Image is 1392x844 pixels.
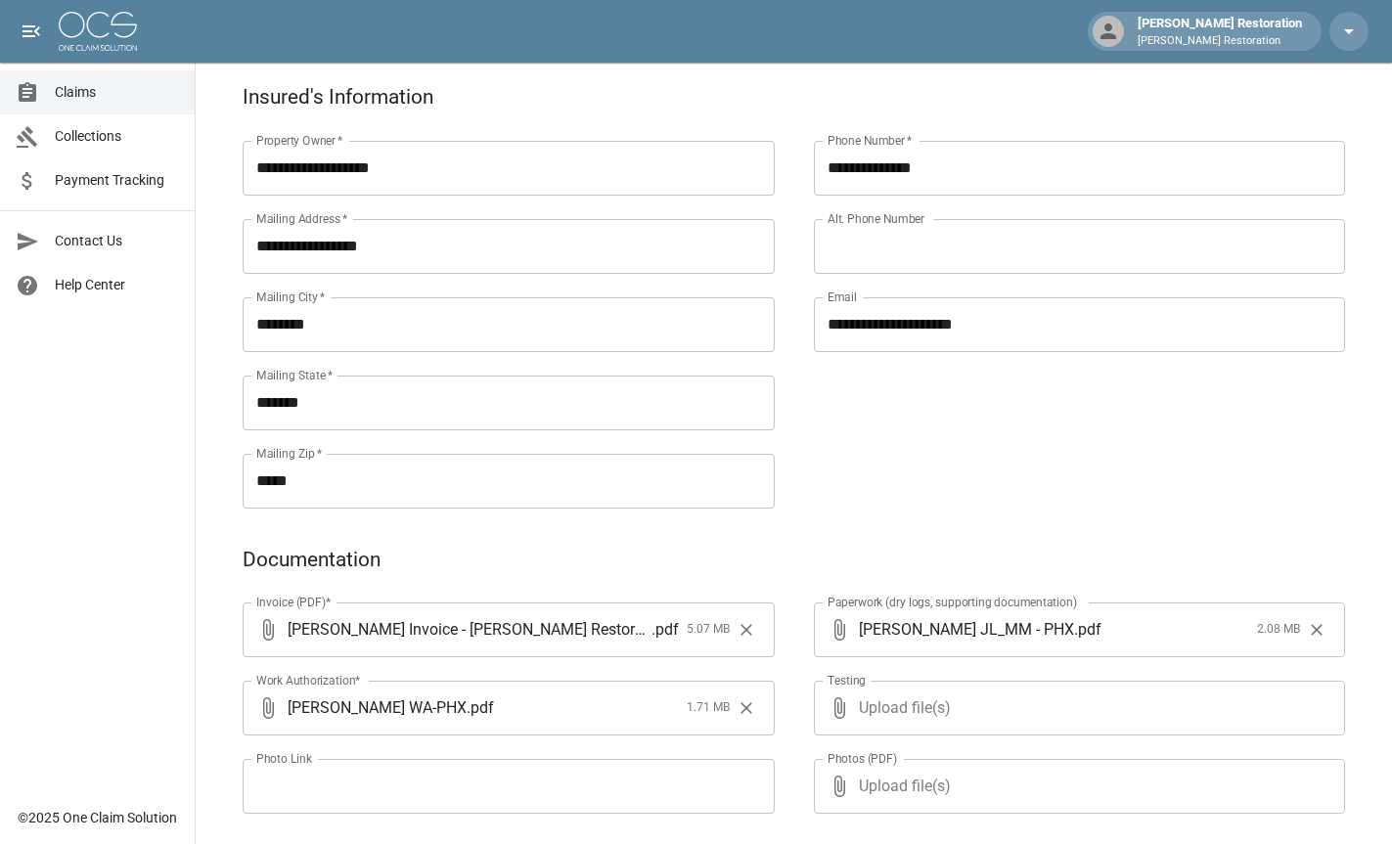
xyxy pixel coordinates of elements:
label: Property Owner [256,132,343,149]
span: . pdf [651,618,679,641]
label: Alt. Phone Number [828,210,924,227]
span: Payment Tracking [55,170,179,191]
span: . pdf [1074,618,1101,641]
label: Mailing Zip [256,445,323,462]
span: Claims [55,82,179,103]
span: Upload file(s) [859,759,1293,814]
label: Paperwork (dry logs, supporting documentation) [828,594,1077,610]
span: Contact Us [55,231,179,251]
label: Photos (PDF) [828,750,897,767]
span: [PERSON_NAME] JL_MM - PHX [859,618,1074,641]
label: Photo Link [256,750,312,767]
div: © 2025 One Claim Solution [18,808,177,827]
span: 2.08 MB [1257,620,1300,640]
div: [PERSON_NAME] Restoration [1130,14,1310,49]
span: [PERSON_NAME] Invoice - [PERSON_NAME] Restoration - PHX [288,618,651,641]
label: Invoice (PDF)* [256,594,332,610]
label: Email [828,289,857,305]
button: Clear [1302,615,1331,644]
button: Clear [732,615,761,644]
label: Mailing State [256,367,333,383]
label: Mailing City [256,289,326,305]
button: Clear [732,693,761,723]
img: ocs-logo-white-transparent.png [59,12,137,51]
span: Help Center [55,275,179,295]
span: 5.07 MB [687,620,730,640]
span: Upload file(s) [859,681,1293,735]
label: Mailing Address [256,210,347,227]
span: . pdf [467,696,494,719]
button: open drawer [12,12,51,51]
span: Collections [55,126,179,147]
label: Work Authorization* [256,672,361,689]
p: [PERSON_NAME] Restoration [1138,33,1302,50]
label: Testing [828,672,866,689]
span: 1.71 MB [687,698,730,718]
label: Phone Number [828,132,912,149]
span: [PERSON_NAME] WA-PHX [288,696,467,719]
